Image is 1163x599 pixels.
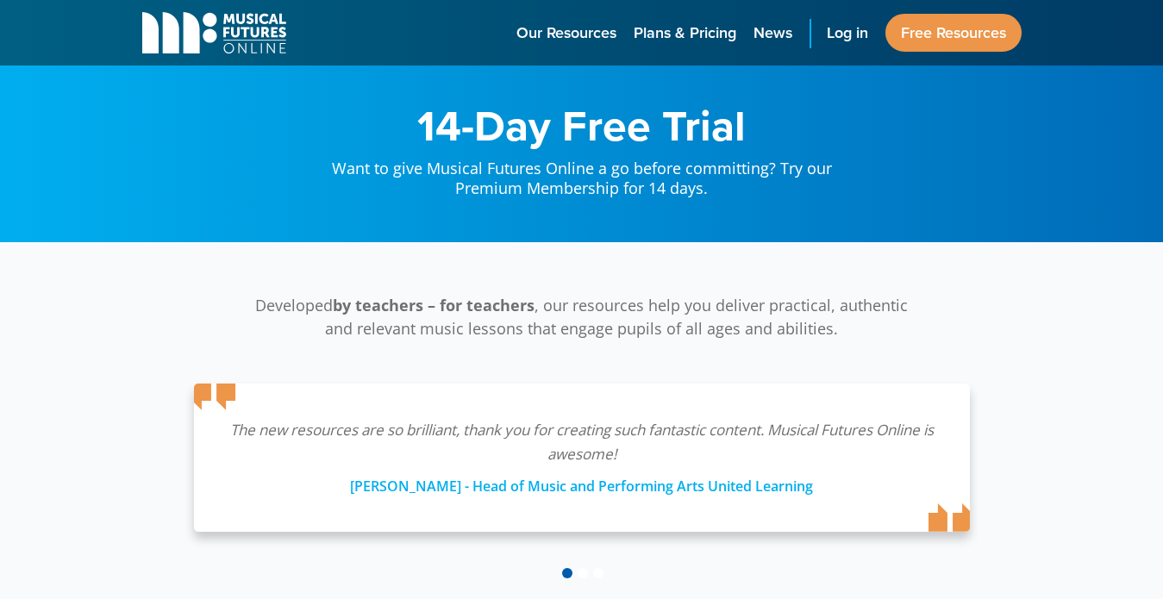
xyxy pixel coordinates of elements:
div: [PERSON_NAME] - Head of Music and Performing Arts United Learning [228,466,935,497]
p: The new resources are so brilliant, thank you for creating such fantastic content. Musical Future... [228,418,935,466]
p: Want to give Musical Futures Online a go before committing? Try our Premium Membership for 14 days. [315,147,849,199]
span: Log in [827,22,868,45]
span: Plans & Pricing [634,22,736,45]
strong: by teachers – for teachers [333,295,535,315]
span: News [753,22,792,45]
p: Developed , our resources help you deliver practical, authentic and relevant music lessons that e... [246,294,918,340]
h1: 14-Day Free Trial [315,103,849,147]
a: Free Resources [885,14,1022,52]
span: Our Resources [516,22,616,45]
